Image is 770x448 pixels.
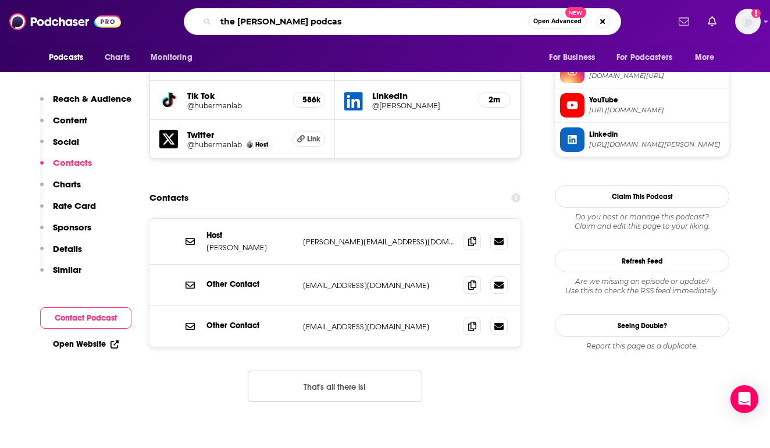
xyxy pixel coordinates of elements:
[9,10,121,33] img: Podchaser - Follow, Share and Rate Podcasts
[53,200,96,211] p: Rate Card
[40,179,81,200] button: Charts
[730,385,758,413] div: Open Intercom Messenger
[40,157,92,179] button: Contacts
[488,95,501,105] h5: 2m
[307,134,320,144] span: Link
[149,187,188,209] h2: Contacts
[687,47,729,69] button: open menu
[589,95,724,105] span: YouTube
[555,212,729,231] div: Claim and edit this page to your liking.
[40,115,87,136] button: Content
[555,342,729,351] div: Report this page as a duplicate.
[40,243,82,265] button: Details
[187,101,283,110] a: @hubermanlab
[40,222,91,243] button: Sponsors
[206,321,294,330] p: Other Contact
[372,101,469,110] a: @[PERSON_NAME]
[303,280,454,290] p: [EMAIL_ADDRESS][DOMAIN_NAME]
[589,129,724,140] span: Linkedin
[49,49,83,66] span: Podcasts
[105,49,130,66] span: Charts
[560,93,724,118] a: YouTube[URL][DOMAIN_NAME]
[695,49,715,66] span: More
[142,47,207,69] button: open menu
[555,212,729,222] span: Do you host or manage this podcast?
[151,49,192,66] span: Monitoring
[751,9,761,18] svg: Add a profile image
[589,140,724,149] span: https://www.linkedin.com/in/andrew-huberman
[616,49,672,66] span: For Podcasters
[41,47,98,69] button: open menu
[53,157,92,168] p: Contacts
[735,9,761,34] span: Logged in as autumncomm
[53,264,81,275] p: Similar
[255,141,268,148] span: Host
[187,90,283,101] h5: Tik Tok
[187,129,283,140] h5: Twitter
[40,264,81,286] button: Similar
[97,47,137,69] a: Charts
[53,179,81,190] p: Charts
[206,230,294,240] p: Host
[703,12,721,31] a: Show notifications dropdown
[293,131,325,147] a: Link
[206,279,294,289] p: Other Contact
[53,136,79,147] p: Social
[533,19,582,24] span: Open Advanced
[216,12,528,31] input: Search podcasts, credits, & more...
[303,237,454,247] p: [PERSON_NAME][EMAIL_ADDRESS][DOMAIN_NAME]
[555,185,729,208] button: Claim This Podcast
[40,307,131,329] button: Contact Podcast
[53,222,91,233] p: Sponsors
[560,127,724,152] a: Linkedin[URL][DOMAIN_NAME][PERSON_NAME]
[735,9,761,34] button: Show profile menu
[555,277,729,296] div: Are we missing an episode or update? Use this to check the RSS feed immediately.
[187,140,242,149] a: @hubermanlab
[372,90,469,101] h5: LinkedIn
[247,141,253,148] img: Dr. Andrew Huberman
[40,136,79,158] button: Social
[674,12,694,31] a: Show notifications dropdown
[248,371,422,402] button: Nothing here.
[549,49,595,66] span: For Business
[303,322,454,332] p: [EMAIL_ADDRESS][DOMAIN_NAME]
[53,243,82,254] p: Details
[589,106,724,115] span: https://www.youtube.com/@hubermanlab
[609,47,689,69] button: open menu
[589,72,724,80] span: instagram.com/hubermanlab
[40,93,131,115] button: Reach & Audience
[565,7,586,18] span: New
[555,250,729,272] button: Refresh Feed
[53,339,119,349] a: Open Website
[53,115,87,126] p: Content
[206,243,294,253] p: [PERSON_NAME]
[302,95,315,105] h5: 586k
[184,8,621,35] div: Search podcasts, credits, & more...
[40,200,96,222] button: Rate Card
[541,47,609,69] button: open menu
[735,9,761,34] img: User Profile
[528,15,587,29] button: Open AdvancedNew
[555,314,729,337] a: Seeing Double?
[53,93,131,104] p: Reach & Audience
